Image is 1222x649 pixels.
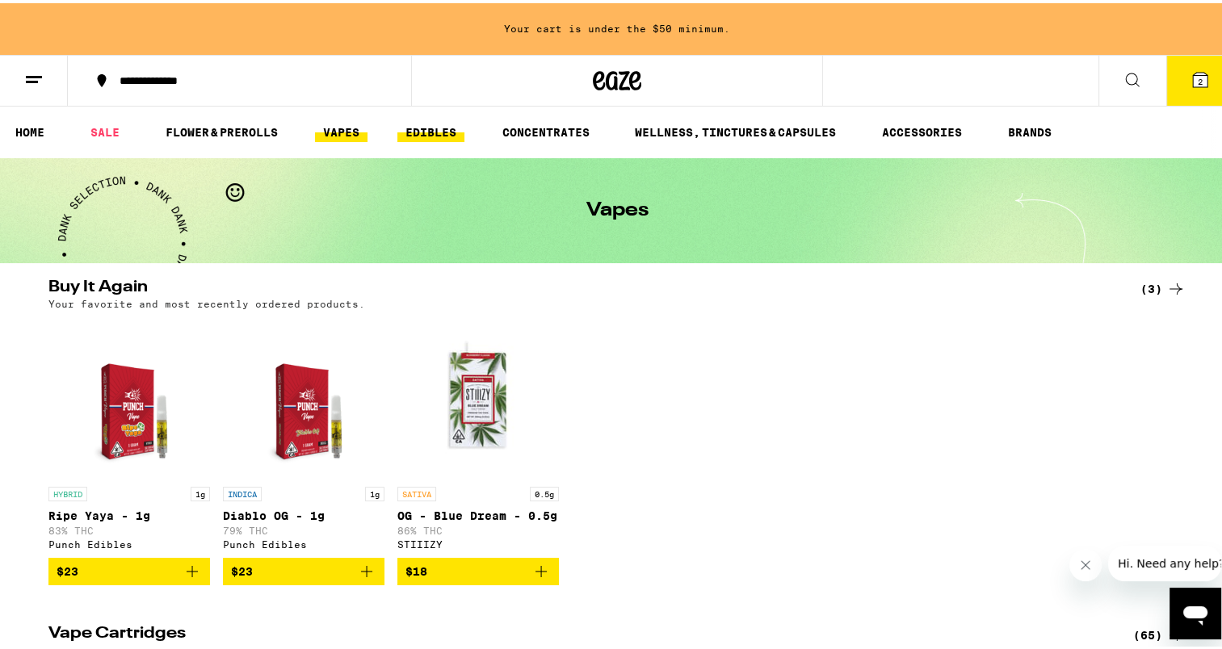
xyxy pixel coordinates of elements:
span: 2 [1198,73,1203,83]
a: Open page for Ripe Yaya - 1g from Punch Edibles [48,314,210,555]
p: HYBRID [48,484,87,498]
p: Ripe Yaya - 1g [48,506,210,519]
span: $18 [405,562,427,575]
a: FLOWER & PREROLLS [157,119,286,139]
span: Hi. Need any help? [10,11,116,24]
p: 83% THC [48,522,210,533]
p: 1g [365,484,384,498]
a: HOME [7,119,52,139]
div: STIIIZY [397,536,559,546]
p: Diablo OG - 1g [223,506,384,519]
button: Add to bag [397,555,559,582]
span: $23 [231,562,253,575]
a: EDIBLES [397,119,464,139]
a: ACCESSORIES [874,119,970,139]
a: Open page for Diablo OG - 1g from Punch Edibles [223,314,384,555]
a: CONCENTRATES [494,119,598,139]
h1: Vapes [586,198,649,217]
p: 79% THC [223,522,384,533]
button: Add to bag [223,555,384,582]
p: 1g [191,484,210,498]
img: Punch Edibles - Ripe Yaya - 1g [66,314,191,475]
a: (3) [1140,276,1186,295]
p: OG - Blue Dream - 0.5g [397,506,559,519]
span: $23 [57,562,78,575]
a: (65) [1133,622,1186,642]
a: Open page for OG - Blue Dream - 0.5g from STIIIZY [397,314,559,555]
img: Punch Edibles - Diablo OG - 1g [241,314,366,475]
a: BRANDS [1000,119,1060,139]
p: Your favorite and most recently ordered products. [48,295,365,306]
p: INDICA [223,484,262,498]
a: VAPES [315,119,367,139]
p: 0.5g [530,484,559,498]
iframe: Close message [1069,546,1102,578]
a: SALE [82,119,128,139]
button: Add to bag [48,555,210,582]
img: STIIIZY - OG - Blue Dream - 0.5g [397,314,559,475]
a: WELLNESS, TINCTURES & CAPSULES [627,119,844,139]
div: Punch Edibles [48,536,210,546]
iframe: Message from company [1108,542,1221,578]
div: Punch Edibles [223,536,384,546]
h2: Vape Cartridges [48,622,1107,642]
iframe: Button to launch messaging window [1170,584,1221,636]
p: SATIVA [397,484,436,498]
p: 86% THC [397,522,559,533]
h2: Buy It Again [48,276,1107,295]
